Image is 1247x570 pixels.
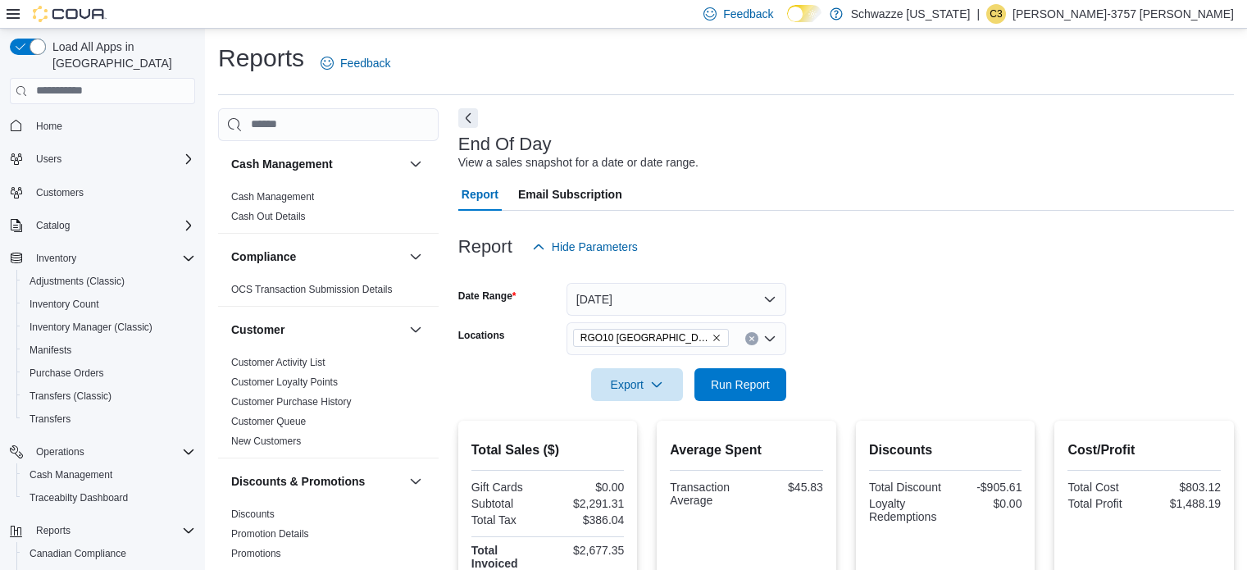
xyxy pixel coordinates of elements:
[406,320,426,340] button: Customer
[3,214,202,237] button: Catalog
[3,148,202,171] button: Users
[36,445,84,458] span: Operations
[869,440,1022,460] h2: Discounts
[750,481,823,494] div: $45.83
[231,190,314,203] span: Cash Management
[231,528,309,540] a: Promotion Details
[458,290,517,303] label: Date Range
[16,339,202,362] button: Manifests
[30,183,90,203] a: Customers
[231,156,403,172] button: Cash Management
[30,344,71,357] span: Manifests
[231,156,333,172] h3: Cash Management
[458,135,552,154] h3: End Of Day
[23,544,133,563] a: Canadian Compliance
[231,376,338,389] span: Customer Loyalty Points
[231,415,306,428] span: Customer Queue
[601,368,673,401] span: Export
[458,154,699,171] div: View a sales snapshot for a date or date range.
[458,108,478,128] button: Next
[30,321,152,334] span: Inventory Manager (Classic)
[16,542,202,565] button: Canadian Compliance
[231,191,314,203] a: Cash Management
[218,42,304,75] h1: Reports
[231,395,352,408] span: Customer Purchase History
[23,363,111,383] a: Purchase Orders
[30,116,195,136] span: Home
[30,491,128,504] span: Traceabilty Dashboard
[16,270,202,293] button: Adjustments (Classic)
[471,481,544,494] div: Gift Cards
[526,230,644,263] button: Hide Parameters
[30,149,68,169] button: Users
[3,440,202,463] button: Operations
[851,4,971,24] p: Schwazze [US_STATE]
[231,357,325,368] a: Customer Activity List
[218,353,439,458] div: Customer
[23,317,159,337] a: Inventory Manager (Classic)
[36,524,71,537] span: Reports
[23,271,131,291] a: Adjustments (Classic)
[231,416,306,427] a: Customer Queue
[36,153,61,166] span: Users
[231,211,306,222] a: Cash Out Details
[23,409,77,429] a: Transfers
[406,154,426,174] button: Cash Management
[23,409,195,429] span: Transfers
[231,435,301,447] a: New Customers
[30,216,195,235] span: Catalog
[949,481,1022,494] div: -$905.61
[23,294,106,314] a: Inventory Count
[551,497,624,510] div: $2,291.31
[1013,4,1234,24] p: [PERSON_NAME]-3757 [PERSON_NAME]
[1067,440,1221,460] h2: Cost/Profit
[23,488,134,508] a: Traceabilty Dashboard
[23,544,195,563] span: Canadian Compliance
[3,114,202,138] button: Home
[3,247,202,270] button: Inventory
[1148,497,1221,510] div: $1,488.19
[462,178,498,211] span: Report
[745,332,758,345] button: Clear input
[340,55,390,71] span: Feedback
[16,316,202,339] button: Inventory Manager (Classic)
[471,513,544,527] div: Total Tax
[16,486,202,509] button: Traceabilty Dashboard
[314,47,397,80] a: Feedback
[3,519,202,542] button: Reports
[406,247,426,267] button: Compliance
[30,521,77,540] button: Reports
[1067,497,1140,510] div: Total Profit
[1067,481,1140,494] div: Total Cost
[231,210,306,223] span: Cash Out Details
[670,440,823,460] h2: Average Spent
[30,442,195,462] span: Operations
[30,249,195,268] span: Inventory
[231,548,281,559] a: Promotions
[231,321,403,338] button: Customer
[231,396,352,408] a: Customer Purchase History
[23,386,118,406] a: Transfers (Classic)
[458,237,512,257] h3: Report
[218,187,439,233] div: Cash Management
[231,435,301,448] span: New Customers
[869,481,942,494] div: Total Discount
[231,356,325,369] span: Customer Activity List
[591,368,683,401] button: Export
[23,340,195,360] span: Manifests
[16,362,202,385] button: Purchase Orders
[711,376,770,393] span: Run Report
[33,6,107,22] img: Cova
[23,317,195,337] span: Inventory Manager (Classic)
[3,180,202,204] button: Customers
[231,283,393,296] span: OCS Transaction Submission Details
[30,547,126,560] span: Canadian Compliance
[30,390,112,403] span: Transfers (Classic)
[573,329,729,347] span: RGO10 Santa Fe
[986,4,1006,24] div: Christopher-3757 Gonzalez
[30,298,99,311] span: Inventory Count
[23,363,195,383] span: Purchase Orders
[518,178,622,211] span: Email Subscription
[551,513,624,527] div: $386.04
[231,473,365,490] h3: Discounts & Promotions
